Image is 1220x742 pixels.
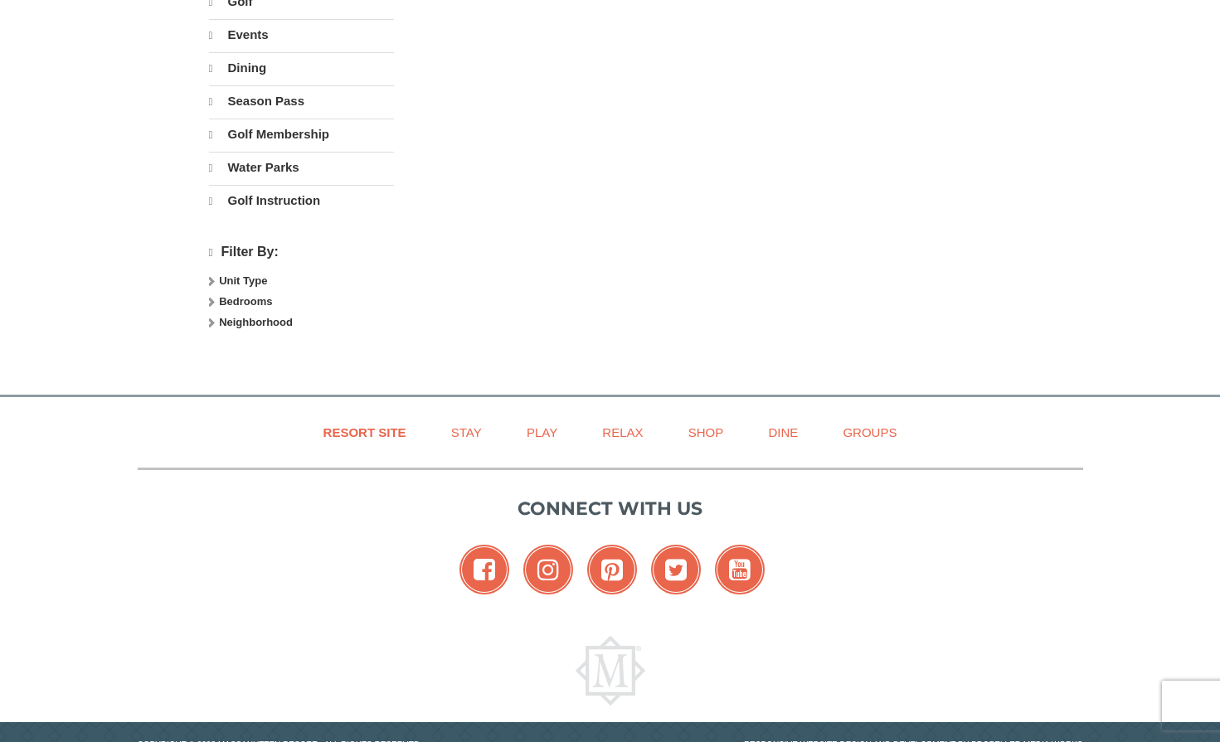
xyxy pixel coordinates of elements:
[219,295,272,308] strong: Bedrooms
[303,414,427,451] a: Resort Site
[430,414,503,451] a: Stay
[219,316,293,328] strong: Neighborhood
[209,185,394,216] a: Golf Instruction
[576,636,645,706] img: Massanutten Resort Logo
[506,414,578,451] a: Play
[581,414,663,451] a: Relax
[209,119,394,150] a: Golf Membership
[209,19,394,51] a: Events
[209,85,394,117] a: Season Pass
[209,245,394,260] h4: Filter By:
[668,414,745,451] a: Shop
[209,52,394,84] a: Dining
[209,152,394,183] a: Water Parks
[219,274,267,287] strong: Unit Type
[747,414,819,451] a: Dine
[138,495,1083,522] p: Connect with us
[822,414,917,451] a: Groups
